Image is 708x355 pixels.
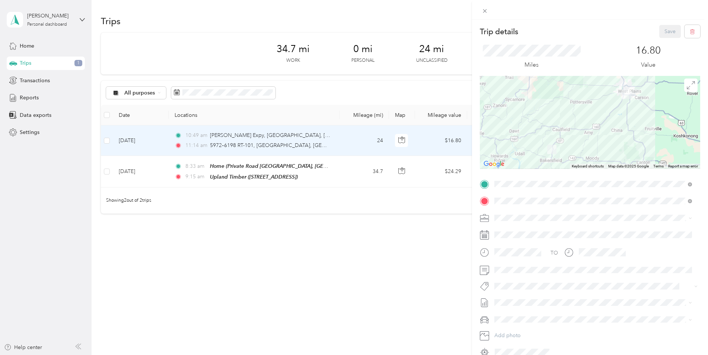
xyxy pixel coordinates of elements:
[608,164,649,168] span: Map data ©2025 Google
[636,45,661,57] p: 16.80
[653,164,664,168] a: Terms (opens in new tab)
[641,60,656,70] p: Value
[551,249,558,257] div: TO
[492,330,700,341] button: Add photo
[482,159,506,169] a: Open this area in Google Maps (opens a new window)
[482,159,506,169] img: Google
[480,26,518,37] p: Trip details
[572,164,604,169] button: Keyboard shortcuts
[668,164,698,168] a: Report a map error
[524,60,539,70] p: Miles
[666,313,708,355] iframe: Everlance-gr Chat Button Frame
